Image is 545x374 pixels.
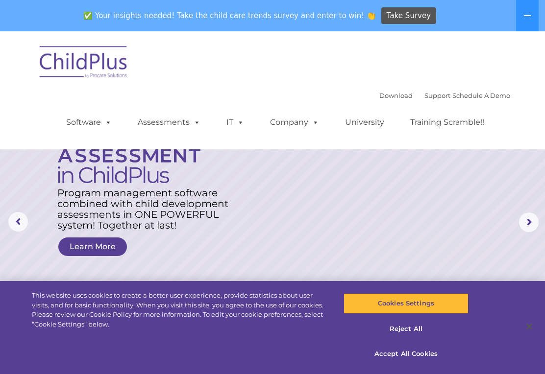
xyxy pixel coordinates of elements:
[32,291,327,329] div: This website uses cookies to create a better user experience, provide statistics about user visit...
[58,237,127,256] a: Learn More
[519,316,540,337] button: Close
[344,319,469,339] button: Reject All
[344,344,469,364] button: Accept All Cookies
[128,113,210,132] a: Assessments
[400,113,494,132] a: Training Scramble!!
[57,187,232,231] rs-layer: Program management software combined with child development assessments in ONE POWERFUL system! T...
[260,113,329,132] a: Company
[379,92,413,99] a: Download
[80,6,380,25] span: ✅ Your insights needed! Take the child care trends survey and enter to win! 👏
[217,113,254,132] a: IT
[56,113,122,132] a: Software
[424,92,450,99] a: Support
[387,7,431,24] span: Take Survey
[381,7,437,24] a: Take Survey
[344,293,469,314] button: Cookies Settings
[35,39,133,88] img: ChildPlus by Procare Solutions
[335,113,394,132] a: University
[452,92,510,99] a: Schedule A Demo
[379,92,510,99] font: |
